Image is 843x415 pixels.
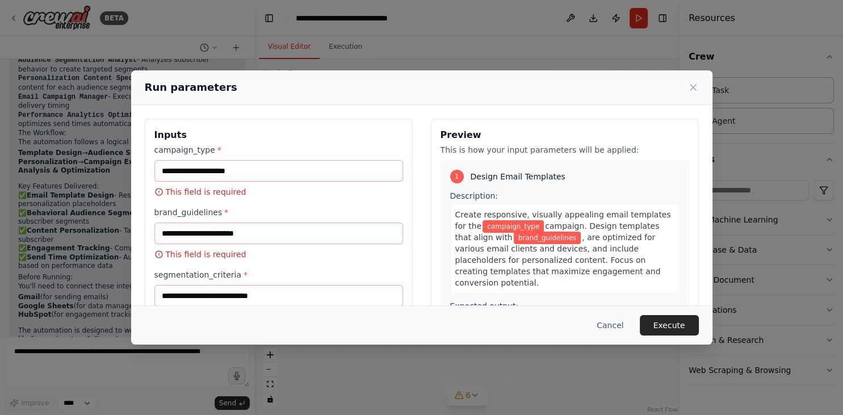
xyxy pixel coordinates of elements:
[145,79,237,95] h2: Run parameters
[588,315,632,336] button: Cancel
[483,220,544,233] span: Variable: campaign_type
[450,191,498,200] span: Description:
[640,315,699,336] button: Execute
[154,269,403,280] label: segmentation_criteria
[514,232,581,244] span: Variable: brand_guidelines
[450,301,519,311] span: Expected output:
[455,221,660,242] span: campaign. Design templates that align with
[154,144,403,156] label: campaign_type
[154,186,403,198] p: This field is required
[441,128,689,142] h3: Preview
[471,171,565,182] span: Design Email Templates
[441,144,689,156] p: This is how your input parameters will be applied:
[154,128,403,142] h3: Inputs
[450,170,464,183] div: 1
[154,249,403,260] p: This field is required
[455,233,661,287] span: , are optimized for various email clients and devices, and include placeholders for personalized ...
[455,210,671,230] span: Create responsive, visually appealing email templates for the
[154,207,403,218] label: brand_guidelines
